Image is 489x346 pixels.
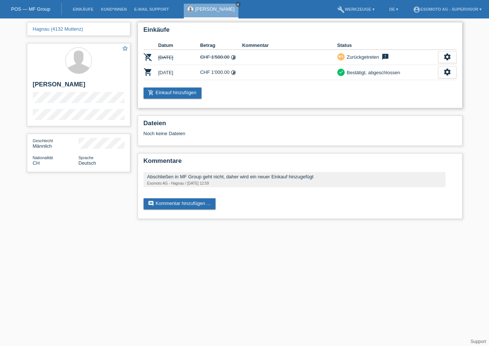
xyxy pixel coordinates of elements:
[79,160,96,166] span: Deutsch
[231,70,236,75] i: Fixe Raten (24 Raten)
[33,81,124,92] h2: [PERSON_NAME]
[195,6,235,12] a: [PERSON_NAME]
[200,65,242,80] td: CHF 1'000.00
[144,26,457,37] h2: Einkäufe
[33,160,40,166] span: Schweiz
[338,69,344,75] i: check
[334,7,378,11] a: buildWerkzeuge ▾
[386,7,402,11] a: DE ▾
[97,7,130,11] a: Kund*innen
[122,45,128,52] i: star_border
[144,120,457,131] h2: Dateien
[144,68,152,76] i: POSP00025555
[158,50,200,65] td: [DATE]
[144,131,369,136] div: Noch keine Dateien
[235,2,241,7] a: close
[337,6,345,13] i: build
[122,45,128,53] a: star_border
[11,6,50,12] a: POS — MF Group
[144,88,202,99] a: add_shopping_cartEinkauf hinzufügen
[148,90,154,96] i: add_shopping_cart
[79,155,94,160] span: Sprache
[337,41,438,50] th: Status
[33,138,53,143] span: Geschlecht
[147,174,442,179] div: Abschließen in MF Group geht nicht, daher wird ein neuer Einkauf hinzugefügt
[200,41,242,50] th: Betrag
[471,339,486,344] a: Support
[231,55,236,60] i: Fixe Raten (48 Raten)
[338,54,344,59] i: undo
[158,65,200,80] td: [DATE]
[242,41,337,50] th: Kommentar
[144,52,152,61] i: POSP00018885
[33,26,83,32] a: Hagnau (4132 Muttenz)
[409,7,485,11] a: account_circleEsomoto AG - Supervisor ▾
[147,181,442,185] div: Esomoto AG - Hagnau / [DATE] 12:59
[144,157,457,168] h2: Kommentare
[413,6,420,13] i: account_circle
[236,3,240,6] i: close
[443,53,451,61] i: settings
[200,50,242,65] td: CHF 1'500.00
[33,155,53,160] span: Nationalität
[131,7,173,11] a: E-Mail Support
[381,53,390,61] i: feedback
[144,198,216,209] a: commentKommentar hinzufügen ...
[148,201,154,206] i: comment
[33,138,79,149] div: Männlich
[345,69,400,76] div: Bestätigt, abgeschlossen
[158,41,200,50] th: Datum
[69,7,97,11] a: Einkäufe
[443,68,451,76] i: settings
[345,53,379,61] div: Zurückgetreten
